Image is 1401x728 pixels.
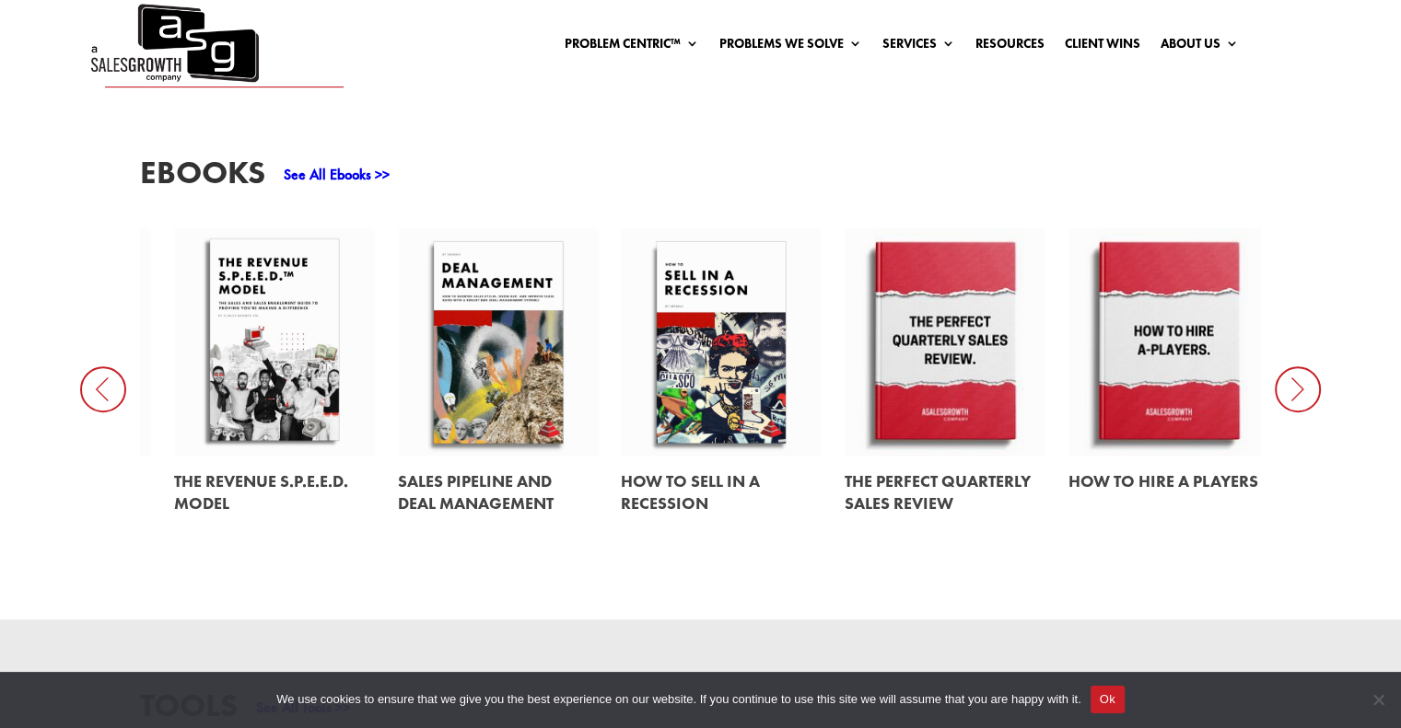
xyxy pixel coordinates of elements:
[719,37,862,57] a: Problems We Solve
[1091,686,1125,713] button: Ok
[1065,37,1140,57] a: Client Wins
[140,156,265,198] h3: EBooks
[975,37,1045,57] a: Resources
[1369,690,1387,709] span: No
[276,690,1080,709] span: We use cookies to ensure that we give you the best experience on our website. If you continue to ...
[1161,37,1239,57] a: About Us
[284,165,390,184] a: See All Ebooks >>
[565,37,699,57] a: Problem Centric™
[882,37,955,57] a: Services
